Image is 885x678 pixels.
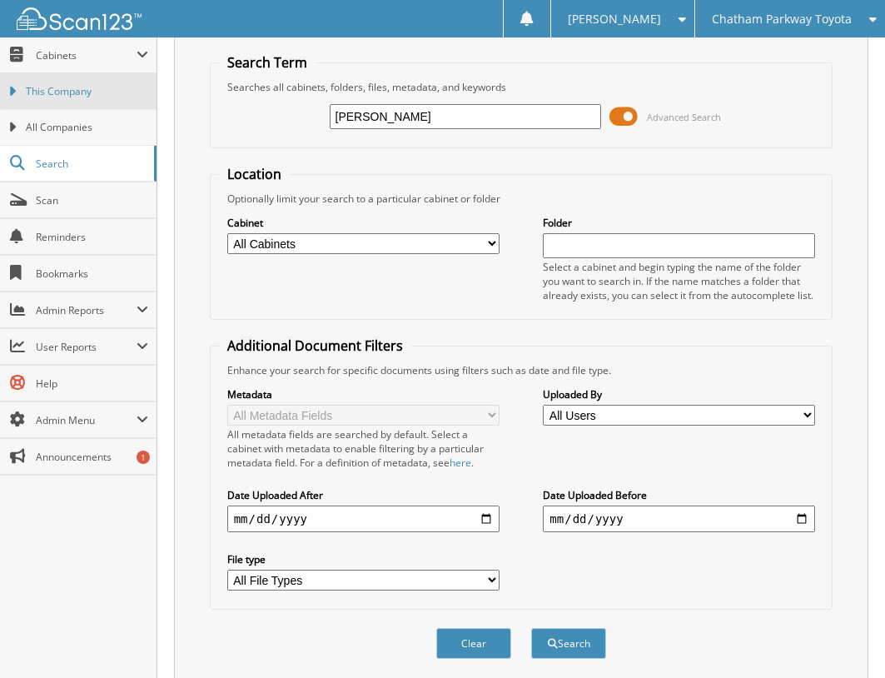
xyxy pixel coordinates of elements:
span: Announcements [36,450,148,464]
a: here [450,456,471,470]
span: All Companies [26,120,148,135]
iframe: Chat Widget [802,598,885,678]
div: All metadata fields are searched by default. Select a cabinet with metadata to enable filtering b... [227,427,500,470]
input: start [227,506,500,532]
span: Bookmarks [36,267,148,281]
span: Admin Menu [36,413,137,427]
span: Help [36,376,148,391]
span: Admin Reports [36,303,137,317]
span: Advanced Search [647,111,721,123]
div: Select a cabinet and begin typing the name of the folder you want to search in. If the name match... [543,260,815,302]
span: Cabinets [36,48,137,62]
div: 1 [137,451,150,464]
div: Searches all cabinets, folders, files, metadata, and keywords [219,80,824,94]
label: Metadata [227,387,500,401]
label: Folder [543,216,815,230]
span: Search [36,157,146,171]
span: Scan [36,193,148,207]
label: Cabinet [227,216,500,230]
span: Reminders [36,230,148,244]
legend: Location [219,165,290,183]
legend: Additional Document Filters [219,337,411,355]
button: Clear [436,628,511,659]
label: Date Uploaded After [227,488,500,502]
input: end [543,506,815,532]
span: Chatham Parkway Toyota [712,14,852,24]
label: Date Uploaded Before [543,488,815,502]
legend: Search Term [219,53,316,72]
label: Uploaded By [543,387,815,401]
div: Enhance your search for specific documents using filters such as date and file type. [219,363,824,377]
div: Optionally limit your search to a particular cabinet or folder [219,192,824,206]
span: [PERSON_NAME] [568,14,661,24]
img: scan123-logo-white.svg [17,7,142,30]
button: Search [531,628,606,659]
span: This Company [26,84,148,99]
label: File type [227,552,500,566]
span: User Reports [36,340,137,354]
